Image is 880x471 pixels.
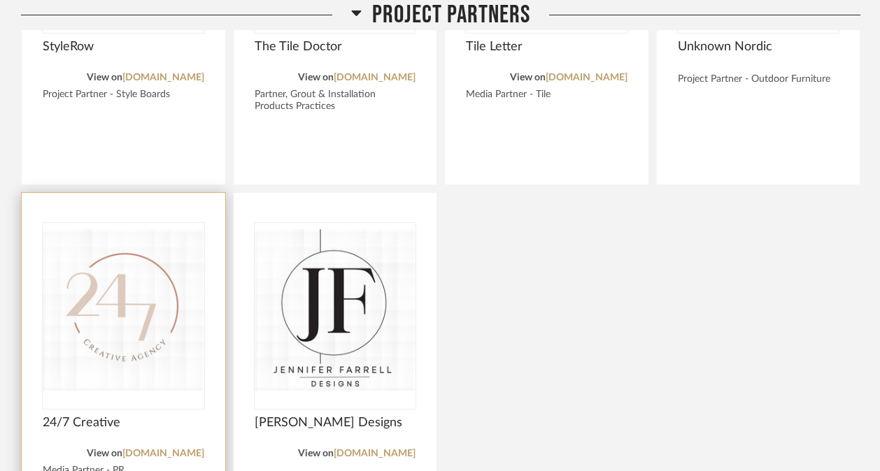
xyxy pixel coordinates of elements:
span: Unknown Nordic [678,39,839,55]
span: Tile Letter [466,39,627,55]
span: View on [87,73,122,82]
a: [DOMAIN_NAME] [334,449,416,458]
div: 0 [43,223,204,398]
div: Partner, Grout & Installation Products Practices [255,89,416,113]
span: View on [298,73,334,82]
div: 0 [255,223,416,398]
span: View on [298,449,334,458]
img: undefined [255,223,416,398]
span: View on [510,73,546,82]
span: 24/7 Creative [43,415,204,430]
a: [DOMAIN_NAME] [122,449,204,458]
div: Media Partner - Tile [466,89,627,101]
a: [DOMAIN_NAME] [334,73,416,82]
div: Project Partner - Style Boards [43,89,204,101]
img: undefined [43,223,204,398]
a: [DOMAIN_NAME] [122,73,204,82]
div: Project Partner - Outdoor Furniture [678,73,839,85]
span: View on [87,449,122,458]
span: The Tile Doctor [255,39,416,55]
span: StyleRow [43,39,204,55]
span: [PERSON_NAME] Designs [255,415,416,430]
a: [DOMAIN_NAME] [546,73,627,82]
